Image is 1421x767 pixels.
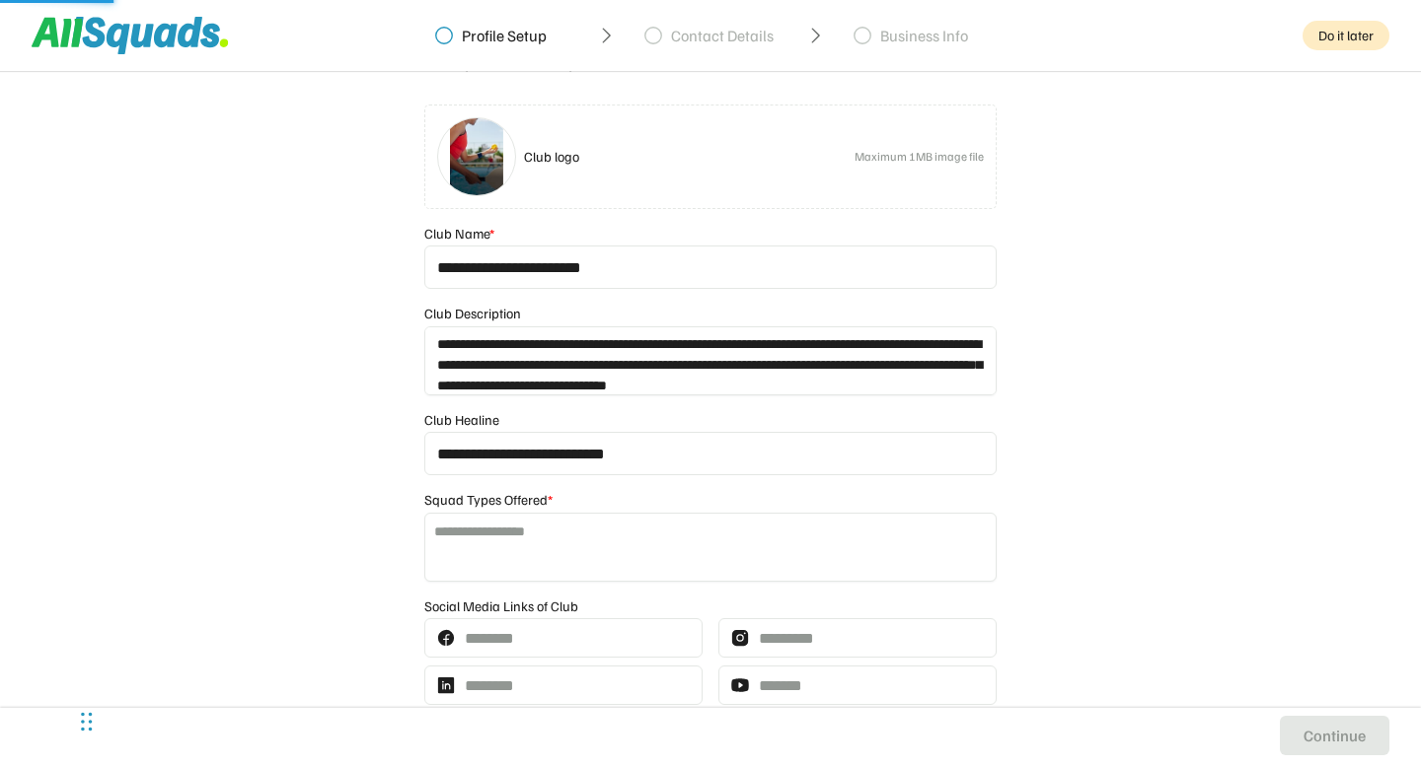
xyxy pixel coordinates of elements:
[524,148,847,166] div: Club logo
[424,225,494,243] div: Club Name
[424,305,521,322] div: Club Description
[462,26,547,45] div: Profile Setup
[855,148,984,166] div: Maximum 1MB image file
[880,26,968,45] div: Business Info
[424,597,578,615] div: Social Media Links of Club
[424,411,499,429] div: Club Healine
[424,491,553,509] div: Squad Types Offered
[671,26,774,45] div: Contact Details
[1303,21,1389,50] div: Do it later
[1280,716,1389,755] button: Continue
